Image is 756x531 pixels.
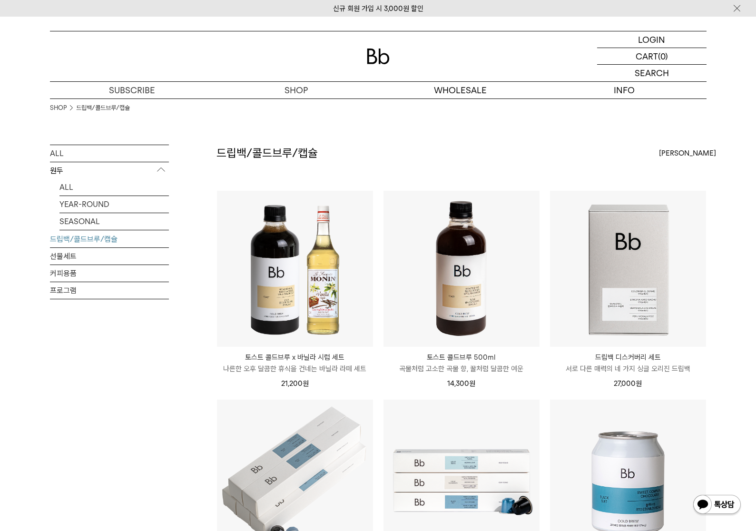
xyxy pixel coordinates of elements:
span: 원 [469,379,475,388]
a: SEASONAL [59,213,169,230]
a: 토스트 콜드브루 x 바닐라 시럽 세트 나른한 오후 달콤한 휴식을 건네는 바닐라 라떼 세트 [217,352,373,374]
p: SEARCH [635,65,669,81]
p: 토스트 콜드브루 x 바닐라 시럽 세트 [217,352,373,363]
img: 드립백 디스커버리 세트 [550,191,706,347]
a: 드립백/콜드브루/캡슐 [50,231,169,247]
p: 나른한 오후 달콤한 휴식을 건네는 바닐라 라떼 세트 [217,363,373,374]
a: YEAR-ROUND [59,196,169,213]
a: 신규 회원 가입 시 3,000원 할인 [333,4,423,13]
a: LOGIN [597,31,707,48]
a: 드립백/콜드브루/캡슐 [76,103,130,113]
span: 14,300 [447,379,475,388]
p: LOGIN [638,31,665,48]
span: 원 [636,379,642,388]
p: CART [636,48,658,64]
span: 원 [303,379,309,388]
a: ALL [59,179,169,196]
span: 27,000 [614,379,642,388]
a: 커피용품 [50,265,169,282]
img: 로고 [367,49,390,64]
a: SHOP [214,82,378,98]
a: 선물세트 [50,248,169,265]
a: CART (0) [597,48,707,65]
img: 토스트 콜드브루 x 바닐라 시럽 세트 [217,191,373,347]
p: WHOLESALE [378,82,542,98]
a: ALL [50,145,169,162]
h2: 드립백/콜드브루/캡슐 [216,145,318,161]
span: 21,200 [281,379,309,388]
a: 프로그램 [50,282,169,299]
a: SUBSCRIBE [50,82,214,98]
img: 카카오톡 채널 1:1 채팅 버튼 [692,494,742,517]
p: 토스트 콜드브루 500ml [383,352,540,363]
img: 토스트 콜드브루 500ml [383,191,540,347]
p: (0) [658,48,668,64]
a: SHOP [50,103,67,113]
a: 토스트 콜드브루 500ml 곡물처럼 고소한 곡물 향, 꿀처럼 달콤한 여운 [383,352,540,374]
p: 원두 [50,162,169,179]
p: INFO [542,82,707,98]
p: 곡물처럼 고소한 곡물 향, 꿀처럼 달콤한 여운 [383,363,540,374]
p: 드립백 디스커버리 세트 [550,352,706,363]
span: [PERSON_NAME] [659,147,716,159]
a: 드립백 디스커버리 세트 서로 다른 매력의 네 가지 싱글 오리진 드립백 [550,352,706,374]
p: 서로 다른 매력의 네 가지 싱글 오리진 드립백 [550,363,706,374]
